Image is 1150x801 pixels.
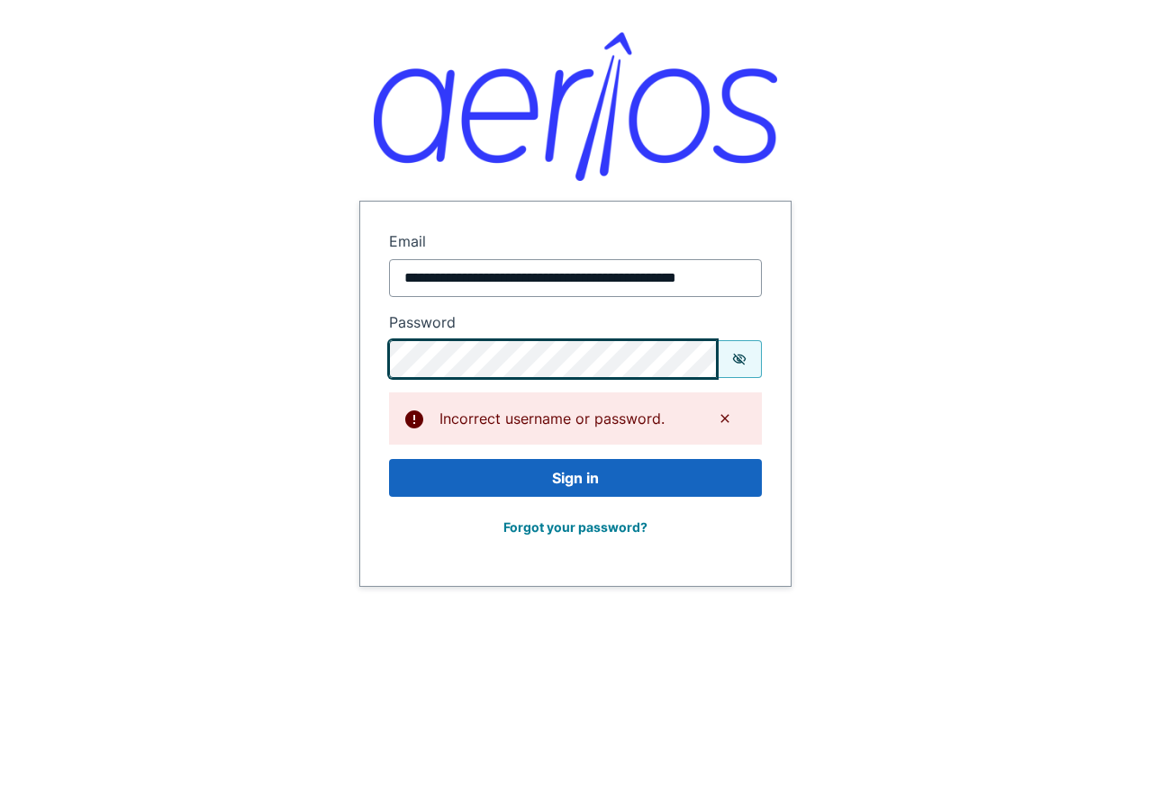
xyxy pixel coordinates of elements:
[374,32,777,181] img: Aerios logo
[702,403,747,434] button: Dismiss alert
[389,459,762,497] button: Sign in
[717,340,762,378] button: Show password
[389,311,762,333] label: Password
[439,408,688,429] div: Incorrect username or password.
[492,511,659,543] button: Forgot your password?
[389,230,762,252] label: Email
